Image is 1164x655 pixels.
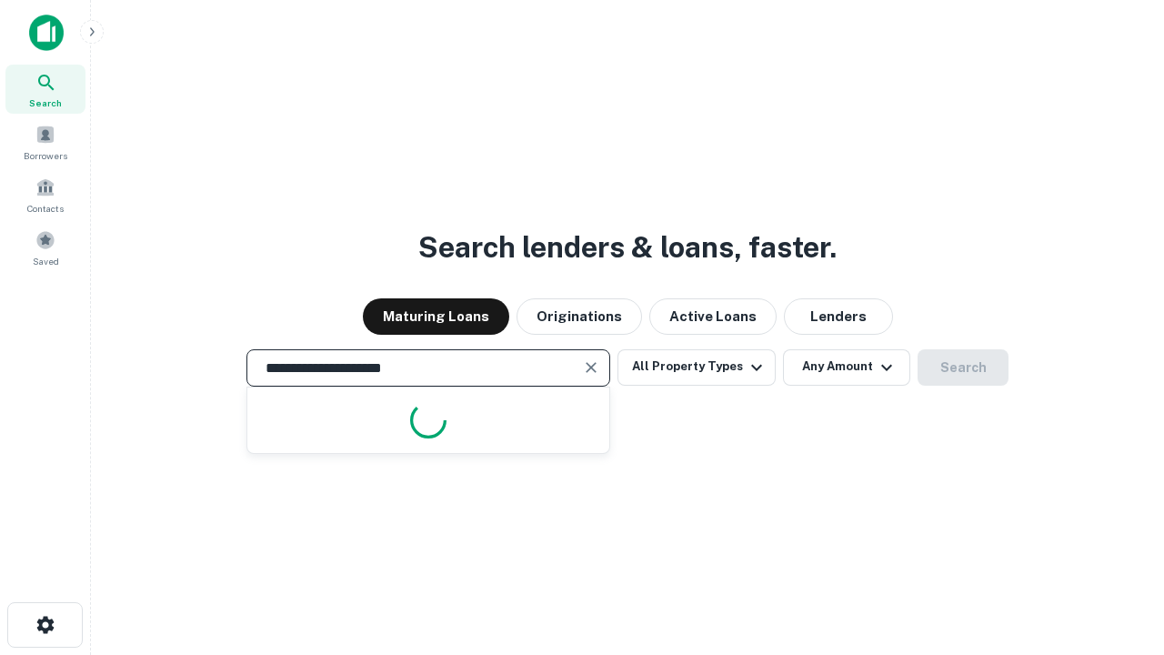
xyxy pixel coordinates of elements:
[784,298,893,335] button: Lenders
[363,298,509,335] button: Maturing Loans
[33,254,59,268] span: Saved
[5,170,85,219] a: Contacts
[1073,509,1164,597] iframe: Chat Widget
[5,223,85,272] a: Saved
[5,117,85,166] a: Borrowers
[29,96,62,110] span: Search
[783,349,910,386] button: Any Amount
[418,226,837,269] h3: Search lenders & loans, faster.
[517,298,642,335] button: Originations
[649,298,777,335] button: Active Loans
[24,148,67,163] span: Borrowers
[617,349,776,386] button: All Property Types
[29,15,64,51] img: capitalize-icon.png
[5,65,85,114] a: Search
[578,355,604,380] button: Clear
[27,201,64,216] span: Contacts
